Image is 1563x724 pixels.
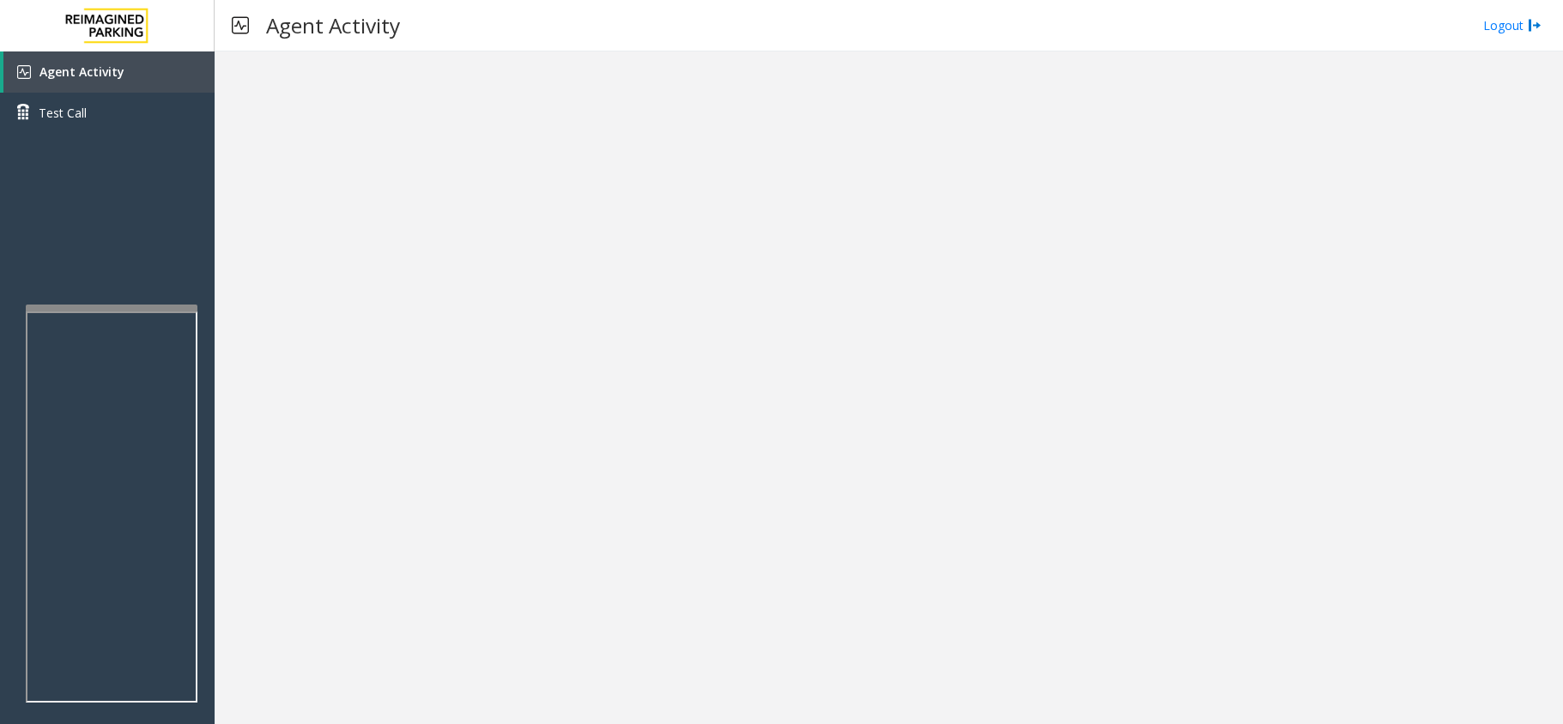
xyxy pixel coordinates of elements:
a: Logout [1483,16,1542,34]
span: Test Call [39,104,87,122]
img: pageIcon [232,4,249,46]
img: 'icon' [17,65,31,79]
h3: Agent Activity [257,4,409,46]
img: logout [1528,16,1542,34]
span: Agent Activity [39,63,124,80]
a: Agent Activity [3,51,215,93]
